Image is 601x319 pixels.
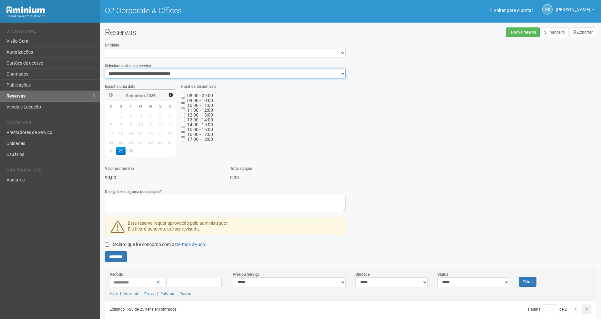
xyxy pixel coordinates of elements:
span: 3 [136,112,146,120]
p: 0,00 [230,175,346,180]
span: 4 [146,112,155,120]
span: 15 [116,129,126,138]
a: GS [542,4,553,15]
span: 27 [166,138,175,146]
span: Terça [130,104,132,108]
span: | [157,291,158,296]
a: Nova reserva [506,27,540,37]
li: Configurações [6,168,95,175]
span: 19 [156,129,165,138]
label: Declaro que li e concordo com os . [105,242,206,248]
li: Operacional [6,29,95,36]
div: Esta reserva requer aprovação pelo administrador. Ela ficará pendente até ser revisada. [105,217,346,235]
span: Horário indisponível [187,137,213,142]
span: Horário indisponível [187,98,213,103]
span: 1 [116,112,126,120]
span: Setembro [126,93,145,98]
span: | [140,291,141,296]
div: Painel do Administrador [6,13,95,19]
span: 13 [166,121,175,129]
span: 26 [156,138,165,146]
a: Financeiro [541,27,568,37]
span: 24 [136,138,146,146]
span: Quarta [139,104,142,108]
a: Amanhã [124,291,138,296]
span: Próximo [168,92,173,98]
span: | [177,291,178,296]
span: Anterior [108,92,113,98]
label: Horários disponíveis [181,84,216,89]
div: Exibindo 1-20 de 25 itens encontrados [110,304,351,314]
span: Quinta [149,104,152,108]
input: 11:00 - 12:00 [181,108,185,112]
span: Horário indisponível [187,112,213,118]
span: 16 [126,129,136,138]
label: Unidade [105,42,119,48]
label: Escolha uma data [105,84,135,89]
span: 23 [126,138,136,146]
span: | [120,291,121,296]
input: 14:00 - 15:00 [181,123,185,127]
label: Status [437,272,448,277]
a: 7 dias [144,291,154,296]
label: Área ou Serviço [233,272,260,277]
span: Sábado [169,104,172,108]
p: 90,00 [105,175,220,180]
a: termos de uso [177,242,205,247]
a: Todos [180,291,191,296]
h2: Reservas [105,27,346,37]
span: Horário indisponível [187,103,213,108]
span: Horário indisponível [187,122,213,127]
input: 15:00 - 16:00 [181,128,185,132]
label: Total a pagar [230,166,252,171]
a: Futuros [160,291,174,296]
span: Horário indisponível [187,93,213,98]
span: 8 [116,121,126,129]
input: 09:00 - 10:00 [181,98,185,103]
span: Horário indisponível [187,132,213,137]
span: Domingo [110,104,112,108]
img: Minium [6,6,45,13]
label: Valor por horário [105,166,134,171]
a: [PERSON_NAME] [556,8,595,13]
label: Unidade [355,272,370,277]
span: 6 [166,112,175,120]
span: 18 [146,129,155,138]
span: Sexta [159,104,162,108]
span: 10 [136,121,146,129]
a: Hoje [110,291,117,296]
span: 11 [146,121,155,129]
input: Declaro que li e concordo com ostermos de uso. [105,242,109,247]
span: 28 [107,147,116,155]
input: 10:00 - 11:00 [181,103,185,108]
label: Selecione a área ou serviço [105,63,151,69]
a: Anterior [107,91,114,99]
button: Filtrar [519,277,536,287]
input: 13:00 - 14:00 [181,118,185,122]
h1: O2 Corporate & Offices [105,6,346,15]
span: Horário indisponível [187,108,213,113]
span: 14 [107,129,116,138]
span: 20 [166,129,175,138]
span: 5 [156,112,165,120]
label: Período [110,272,123,277]
input: 17:00 - 18:00 [181,137,185,141]
span: 2025 [146,93,156,98]
span: 12 [156,121,165,129]
span: 25 [146,138,155,146]
span: 9 [126,121,136,129]
a: Próximo [167,91,174,99]
a: 29 [116,147,126,155]
button: Exportar [569,27,596,37]
span: Horário indisponível [187,117,213,122]
input: 08:00 - 09:00 [181,94,185,98]
span: 17 [136,129,146,138]
li: Cadastros [6,120,95,127]
span: 7 [107,121,116,129]
span: 22 [116,138,126,146]
a: 30 [126,147,136,155]
span: 21 [107,138,116,146]
a: Voltar para o portal [490,8,533,13]
input: 16:00 - 17:00 [181,132,185,137]
span: 2 [126,112,136,120]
